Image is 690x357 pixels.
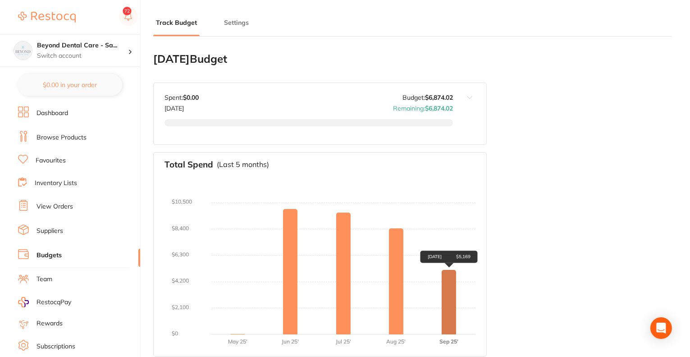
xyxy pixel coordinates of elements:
[456,254,471,260] p: $5,169
[650,317,672,339] div: Open Intercom Messenger
[37,133,87,142] a: Browse Products
[165,160,213,170] h3: Total Spend
[425,104,453,112] strong: $6,874.02
[14,42,32,60] img: Beyond Dental Care - Sandstone Point
[37,109,68,118] a: Dashboard
[221,19,251,27] button: Settings
[37,298,71,307] span: RestocqPay
[425,93,453,102] strong: $6,874.02
[37,251,62,260] a: Budgets
[37,227,63,236] a: Suppliers
[35,179,77,188] a: Inventory Lists
[37,319,63,328] a: Rewards
[153,19,200,27] button: Track Budget
[18,7,76,28] a: Restocq Logo
[18,74,122,96] button: $0.00 in your order
[153,53,487,65] h2: [DATE] Budget
[37,202,73,211] a: View Orders
[165,94,199,101] p: Spent:
[18,12,76,23] img: Restocq Logo
[402,94,453,101] p: Budget:
[36,156,66,165] a: Favourites
[37,51,128,60] p: Switch account
[18,297,71,307] a: RestocqPay
[393,101,453,112] p: Remaining:
[428,254,442,260] p: [DATE]
[18,297,29,307] img: RestocqPay
[183,93,199,102] strong: $0.00
[37,342,75,351] a: Subscriptions
[165,101,199,112] p: [DATE]
[37,275,52,284] a: Team
[37,41,128,50] h4: Beyond Dental Care - Sandstone Point
[217,160,269,168] p: (Last 5 months)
